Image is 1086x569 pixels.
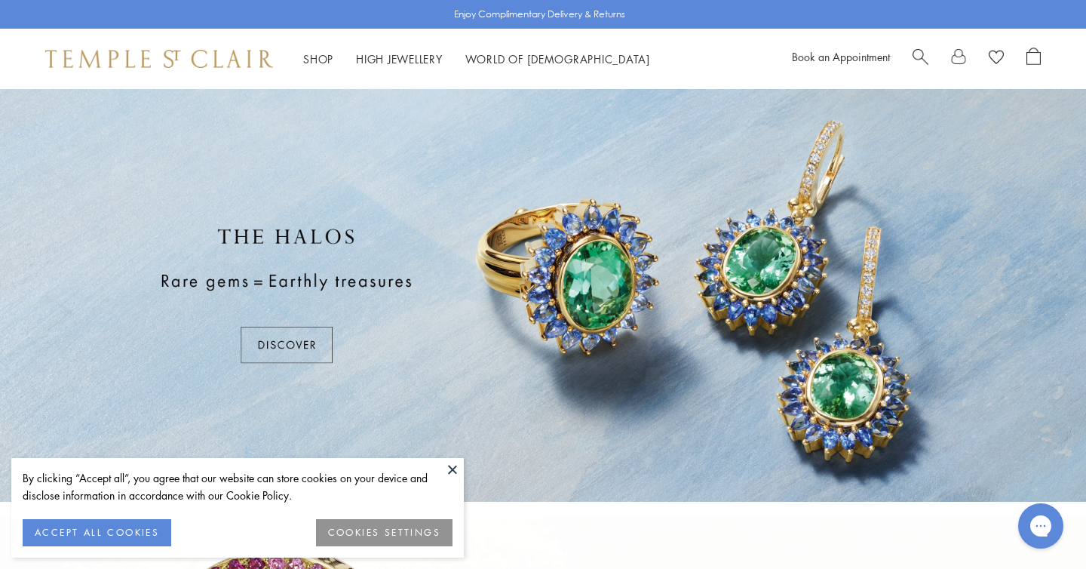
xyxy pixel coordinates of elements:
[792,49,890,64] a: Book an Appointment
[989,48,1004,70] a: View Wishlist
[303,50,650,69] nav: Main navigation
[316,519,452,546] button: COOKIES SETTINGS
[913,48,928,70] a: Search
[23,519,171,546] button: ACCEPT ALL COOKIES
[303,51,333,66] a: ShopShop
[45,50,273,68] img: Temple St. Clair
[1026,48,1041,70] a: Open Shopping Bag
[356,51,443,66] a: High JewelleryHigh Jewellery
[454,7,625,22] p: Enjoy Complimentary Delivery & Returns
[1011,498,1071,554] iframe: Gorgias live chat messenger
[465,51,650,66] a: World of [DEMOGRAPHIC_DATA]World of [DEMOGRAPHIC_DATA]
[23,469,452,504] div: By clicking “Accept all”, you agree that our website can store cookies on your device and disclos...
